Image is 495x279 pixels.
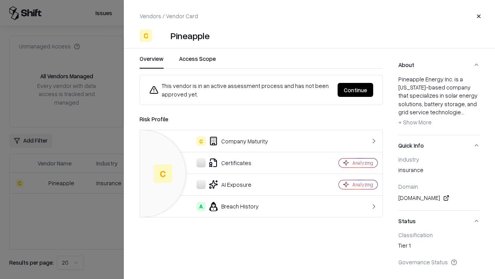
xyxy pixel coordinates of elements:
div: C [196,136,206,146]
div: Quick Info [398,156,480,210]
button: + Show More [398,116,432,129]
div: C [154,164,172,183]
span: + Show More [398,119,432,126]
div: Pineapple Energy Inc. is a [US_STATE]-based company that specializes in solar energy solutions, b... [398,75,480,129]
div: Pineapple [171,29,210,42]
button: About [398,55,480,75]
div: [DOMAIN_NAME] [398,193,480,203]
button: Status [398,211,480,231]
button: Access Scope [179,55,216,69]
div: Industry [398,156,480,163]
p: Vendors / Vendor Card [140,12,198,20]
div: AI Exposure [146,180,312,189]
button: Continue [338,83,373,97]
div: Domain [398,183,480,190]
div: Breach History [146,202,312,211]
button: Overview [140,55,164,69]
div: Certificates [146,158,312,167]
div: Risk Profile [140,114,383,124]
div: This vendor is in an active assessment process and has not been approved yet. [149,81,331,98]
div: A [196,202,206,211]
div: Classification [398,231,480,238]
div: Company Maturity [146,136,312,146]
div: insurance [398,166,480,177]
div: Tier 1 [398,241,480,252]
div: About [398,75,480,135]
button: Quick Info [398,135,480,156]
img: Pineapple [155,29,167,42]
div: Analyzing [352,181,373,188]
div: Governance Status [398,258,480,265]
div: C [140,29,152,42]
div: Analyzing [352,160,373,166]
span: ... [461,108,464,115]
